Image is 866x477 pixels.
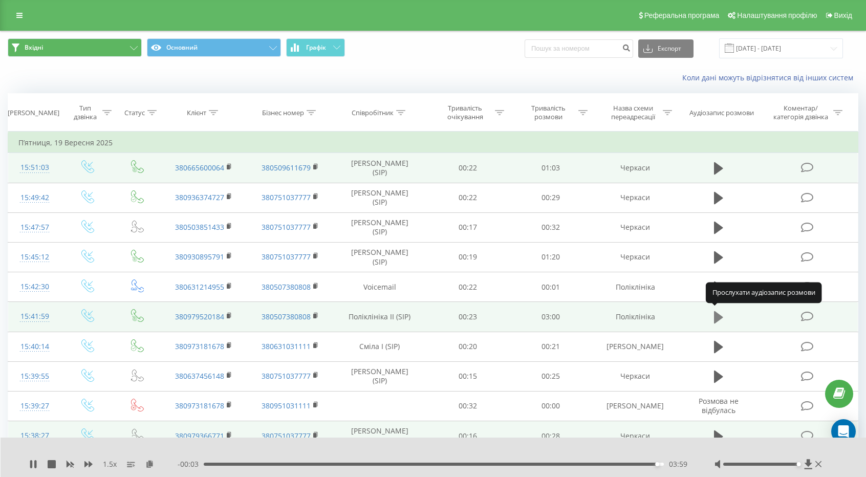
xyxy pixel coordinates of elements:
[18,396,51,416] div: 15:39:27
[18,188,51,208] div: 15:49:42
[509,183,592,212] td: 00:29
[175,163,224,172] a: 380665600064
[175,431,224,441] a: 380979366771
[333,242,426,272] td: [PERSON_NAME] (SIP)
[175,401,224,410] a: 380973181678
[18,158,51,178] div: 15:51:03
[737,11,817,19] span: Налаштування профілю
[333,332,426,361] td: Сміла І (SIP)
[262,312,311,321] a: 380507380808
[103,459,117,469] span: 1.5 x
[834,11,852,19] span: Вихід
[521,104,576,121] div: Тривалість розмови
[18,366,51,386] div: 15:39:55
[175,341,224,351] a: 380973181678
[706,283,822,303] div: Прослухати аудіозапис розмови
[638,39,694,58] button: Експорт
[771,104,831,121] div: Коментар/категорія дзвінка
[426,421,509,451] td: 00:16
[592,212,679,242] td: Черкаси
[426,153,509,183] td: 00:22
[18,426,51,446] div: 15:38:27
[592,272,679,302] td: Поліклініка
[187,109,206,117] div: Клієнт
[262,371,311,381] a: 380751037777
[592,421,679,451] td: Черкаси
[18,307,51,327] div: 15:41:59
[525,39,633,58] input: Пошук за номером
[333,212,426,242] td: [PERSON_NAME] (SIP)
[352,109,394,117] div: Співробітник
[509,242,592,272] td: 01:20
[655,462,659,466] div: Accessibility label
[426,302,509,332] td: 00:23
[689,109,754,117] div: Аудіозапис розмови
[797,462,801,466] div: Accessibility label
[18,277,51,297] div: 15:42:30
[262,252,311,262] a: 380751037777
[333,302,426,332] td: Поліклініка ІІ (SIP)
[262,109,304,117] div: Бізнес номер
[286,38,345,57] button: Графік
[147,38,281,57] button: Основний
[262,341,311,351] a: 380631031111
[831,419,856,444] div: Open Intercom Messenger
[175,252,224,262] a: 380930895791
[426,391,509,421] td: 00:32
[262,222,311,232] a: 380751037777
[605,104,660,121] div: Назва схеми переадресації
[178,459,204,469] span: - 00:03
[262,282,311,292] a: 380507380808
[592,332,679,361] td: [PERSON_NAME]
[509,212,592,242] td: 00:32
[18,218,51,237] div: 15:47:57
[682,73,858,82] a: Коли дані можуть відрізнятися вiд інших систем
[70,104,100,121] div: Тип дзвінка
[426,183,509,212] td: 00:22
[426,212,509,242] td: 00:17
[426,272,509,302] td: 00:22
[25,44,43,52] span: Вхідні
[592,153,679,183] td: Черкаси
[262,192,311,202] a: 380751037777
[175,312,224,321] a: 380979520184
[669,459,687,469] span: 03:59
[333,421,426,451] td: [PERSON_NAME] (SIP)
[124,109,145,117] div: Статус
[438,104,492,121] div: Тривалість очікування
[18,247,51,267] div: 15:45:12
[509,302,592,332] td: 03:00
[333,183,426,212] td: [PERSON_NAME] (SIP)
[509,153,592,183] td: 01:03
[426,332,509,361] td: 00:20
[509,332,592,361] td: 00:21
[175,282,224,292] a: 380631214955
[509,361,592,391] td: 00:25
[8,133,858,153] td: П’ятниця, 19 Вересня 2025
[262,431,311,441] a: 380751037777
[592,242,679,272] td: Черкаси
[175,192,224,202] a: 380936374727
[8,38,142,57] button: Вхідні
[426,242,509,272] td: 00:19
[333,361,426,391] td: [PERSON_NAME] (SIP)
[8,109,59,117] div: [PERSON_NAME]
[262,401,311,410] a: 380951031111
[592,391,679,421] td: [PERSON_NAME]
[333,272,426,302] td: Voicemail
[699,396,739,415] span: Розмова не відбулась
[175,222,224,232] a: 380503851433
[509,391,592,421] td: 00:00
[644,11,720,19] span: Реферальна програма
[592,183,679,212] td: Черкаси
[592,361,679,391] td: Черкаси
[592,302,679,332] td: Поліклініка
[509,272,592,302] td: 00:01
[18,337,51,357] div: 15:40:14
[509,421,592,451] td: 00:28
[306,44,326,51] span: Графік
[333,153,426,183] td: [PERSON_NAME] (SIP)
[426,361,509,391] td: 00:15
[262,163,311,172] a: 380509611679
[175,371,224,381] a: 380637456148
